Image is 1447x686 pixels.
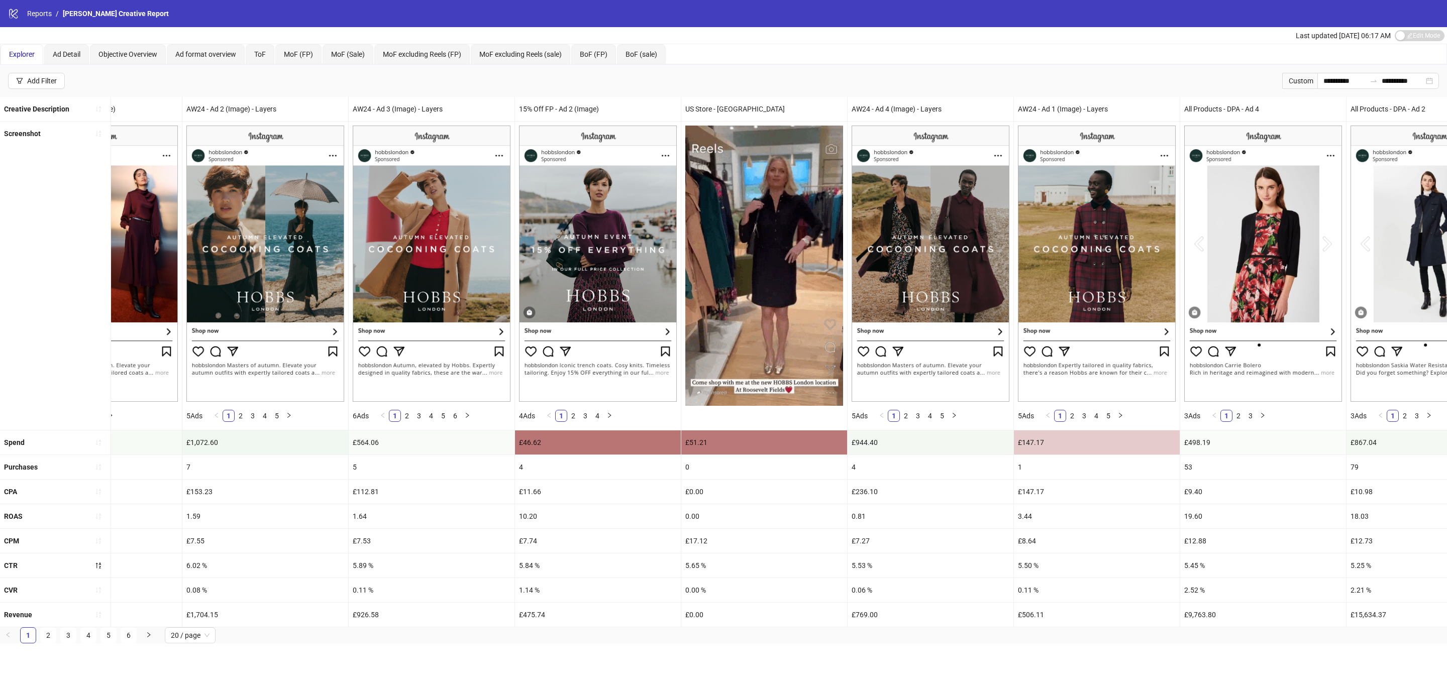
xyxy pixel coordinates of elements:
div: £147.17 [1014,480,1180,504]
div: 0.11 % [1014,578,1180,602]
span: MoF excluding Reels (sale) [479,50,562,58]
div: 7 [182,455,348,479]
div: 5.89 % [349,553,514,578]
img: Screenshot 120213500827320624 [852,126,1009,402]
span: Objective Overview [98,50,157,58]
div: 0.81 [848,504,1013,528]
li: 1 [389,410,401,422]
span: left [1378,412,1384,418]
li: Next Page [1257,410,1269,422]
li: 2 [567,410,579,422]
a: 5 [271,410,282,421]
img: Screenshot 120214099108110624 [685,126,843,406]
a: 4 [81,628,96,643]
button: Add Filter [8,73,65,89]
a: 1 [223,410,234,421]
a: 4 [259,410,270,421]
li: 4 [924,410,936,422]
div: £1,072.60 [182,430,348,454]
div: 5.50 % [1014,553,1180,578]
button: left [211,410,223,422]
span: 3 Ads [1184,412,1200,420]
div: 0 [681,455,847,479]
li: 3 [912,410,924,422]
div: £11.66 [515,480,681,504]
b: Spend [4,438,25,446]
a: 4 [592,410,603,421]
div: £506.11 [1014,603,1180,627]
span: Last updated [DATE] 06:17 AM [1296,32,1391,40]
li: Next Page [948,410,960,422]
span: Ad Detail [53,50,80,58]
div: 0.00 % [681,578,847,602]
span: sort-descending [95,562,102,569]
a: 3 [1411,410,1422,421]
div: 19.60 [1180,504,1346,528]
li: Next Page [461,410,473,422]
span: 5 Ads [186,412,202,420]
a: 3 [912,410,923,421]
button: left [377,410,389,422]
span: sort-ascending [95,464,102,471]
li: 1 [1220,410,1232,422]
li: 2 [401,410,413,422]
a: 3 [414,410,425,421]
div: 5 [349,455,514,479]
a: 2 [1399,410,1410,421]
b: Creative Description [4,105,69,113]
span: filter [16,77,23,84]
a: 1 [389,410,400,421]
li: Next Page [141,627,157,643]
span: right [606,412,612,418]
span: sort-ascending [95,587,102,594]
li: 3 [579,410,591,422]
span: left [214,412,220,418]
div: £769.00 [848,603,1013,627]
a: 1 [21,628,36,643]
li: / [56,8,59,19]
li: Next Page [603,410,615,422]
img: Screenshot 120213832727420624 [1018,126,1176,402]
span: 5 Ads [852,412,868,420]
img: Screenshot 120213350030610624 [519,126,677,402]
span: sort-ascending [95,488,102,495]
a: 2 [568,410,579,421]
div: 5.45 % [1180,553,1346,578]
span: 5 Ads [1018,412,1034,420]
li: 5 [100,627,117,643]
span: sort-ascending [95,105,102,112]
li: 4 [1090,410,1102,422]
span: sort-ascending [95,513,102,520]
div: £7.55 [182,529,348,553]
div: £7.74 [515,529,681,553]
a: 1 [1221,410,1232,421]
a: 2 [235,410,246,421]
li: 3 [247,410,259,422]
div: £564.06 [349,430,514,454]
div: 5.65 % [681,553,847,578]
div: Page Size [165,627,216,643]
button: left [543,410,555,422]
li: 4 [425,410,437,422]
li: 3 [413,410,425,422]
li: 6 [449,410,461,422]
li: 2 [1232,410,1245,422]
button: right [948,410,960,422]
span: [PERSON_NAME] Creative Report [63,10,169,18]
div: £1,704.15 [182,603,348,627]
b: CPM [4,537,19,545]
div: AW24 - Ad 2 (Image) - Layers [182,97,348,121]
a: 3 [580,410,591,421]
a: 1 [1387,410,1398,421]
span: right [1426,412,1432,418]
li: 2 [900,410,912,422]
span: sort-ascending [95,439,102,446]
a: 3 [1079,410,1090,421]
div: £8.64 [1014,529,1180,553]
span: left [1045,412,1051,418]
div: 53 [1180,455,1346,479]
span: right [951,412,957,418]
div: 10.20 [515,504,681,528]
div: Add Filter [27,77,57,85]
div: £9.40 [1180,480,1346,504]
